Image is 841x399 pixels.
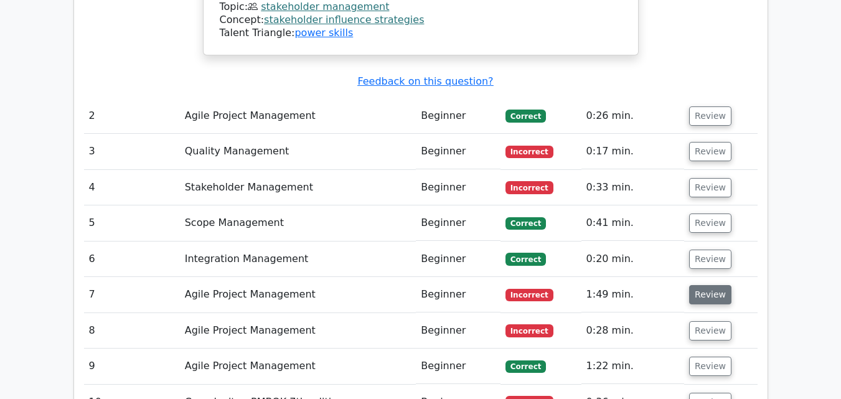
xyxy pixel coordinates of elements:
[581,349,684,384] td: 1:22 min.
[581,170,684,205] td: 0:33 min.
[84,277,180,312] td: 7
[505,360,546,373] span: Correct
[220,1,622,14] div: Topic:
[689,285,731,304] button: Review
[84,205,180,241] td: 5
[689,321,731,340] button: Review
[689,357,731,376] button: Review
[581,98,684,134] td: 0:26 min.
[220,14,622,27] div: Concept:
[84,349,180,384] td: 9
[261,1,389,12] a: stakeholder management
[416,242,500,277] td: Beginner
[84,242,180,277] td: 6
[505,146,553,158] span: Incorrect
[581,205,684,241] td: 0:41 min.
[180,98,416,134] td: Agile Project Management
[416,134,500,169] td: Beginner
[180,170,416,205] td: Stakeholder Management
[505,324,553,337] span: Incorrect
[84,313,180,349] td: 8
[581,242,684,277] td: 0:20 min.
[416,170,500,205] td: Beginner
[689,214,731,233] button: Review
[505,217,546,230] span: Correct
[689,250,731,269] button: Review
[581,277,684,312] td: 1:49 min.
[220,1,622,39] div: Talent Triangle:
[84,98,180,134] td: 2
[689,106,731,126] button: Review
[505,110,546,122] span: Correct
[416,98,500,134] td: Beginner
[264,14,424,26] a: stakeholder influence strategies
[84,134,180,169] td: 3
[505,253,546,265] span: Correct
[416,205,500,241] td: Beginner
[689,178,731,197] button: Review
[581,313,684,349] td: 0:28 min.
[581,134,684,169] td: 0:17 min.
[84,170,180,205] td: 4
[180,277,416,312] td: Agile Project Management
[505,289,553,301] span: Incorrect
[416,349,500,384] td: Beginner
[180,313,416,349] td: Agile Project Management
[294,27,353,39] a: power skills
[180,205,416,241] td: Scope Management
[180,242,416,277] td: Integration Management
[416,277,500,312] td: Beginner
[357,75,493,87] a: Feedback on this question?
[689,142,731,161] button: Review
[180,349,416,384] td: Agile Project Management
[416,313,500,349] td: Beginner
[505,181,553,194] span: Incorrect
[180,134,416,169] td: Quality Management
